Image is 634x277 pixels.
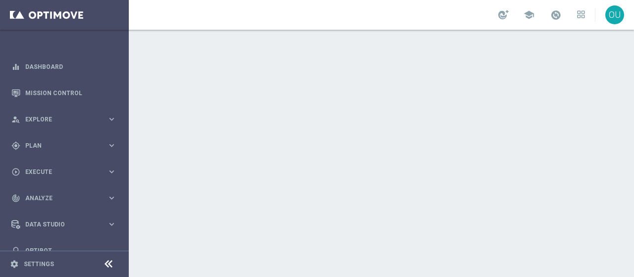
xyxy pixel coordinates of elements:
i: keyboard_arrow_right [107,193,116,203]
button: play_circle_outline Execute keyboard_arrow_right [11,168,117,176]
button: track_changes Analyze keyboard_arrow_right [11,194,117,202]
div: Analyze [11,194,107,203]
i: track_changes [11,194,20,203]
a: Mission Control [25,80,116,106]
button: Data Studio keyboard_arrow_right [11,221,117,228]
button: person_search Explore keyboard_arrow_right [11,115,117,123]
i: keyboard_arrow_right [107,141,116,150]
button: equalizer Dashboard [11,63,117,71]
i: lightbulb [11,246,20,255]
button: Mission Control [11,89,117,97]
a: Settings [24,261,54,267]
a: Optibot [25,237,116,264]
i: keyboard_arrow_right [107,114,116,124]
i: keyboard_arrow_right [107,167,116,176]
span: Execute [25,169,107,175]
span: Explore [25,116,107,122]
span: school [524,9,534,20]
i: keyboard_arrow_right [107,220,116,229]
button: gps_fixed Plan keyboard_arrow_right [11,142,117,150]
div: Optibot [11,237,116,264]
button: lightbulb Optibot [11,247,117,255]
div: Data Studio [11,220,107,229]
div: Execute [11,167,107,176]
i: play_circle_outline [11,167,20,176]
div: Mission Control [11,80,116,106]
span: Plan [25,143,107,149]
span: Data Studio [25,222,107,227]
i: settings [10,260,19,269]
i: person_search [11,115,20,124]
div: Explore [11,115,107,124]
i: gps_fixed [11,141,20,150]
div: Dashboard [11,54,116,80]
div: OU [605,5,624,24]
div: Plan [11,141,107,150]
a: Dashboard [25,54,116,80]
span: Analyze [25,195,107,201]
i: equalizer [11,62,20,71]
